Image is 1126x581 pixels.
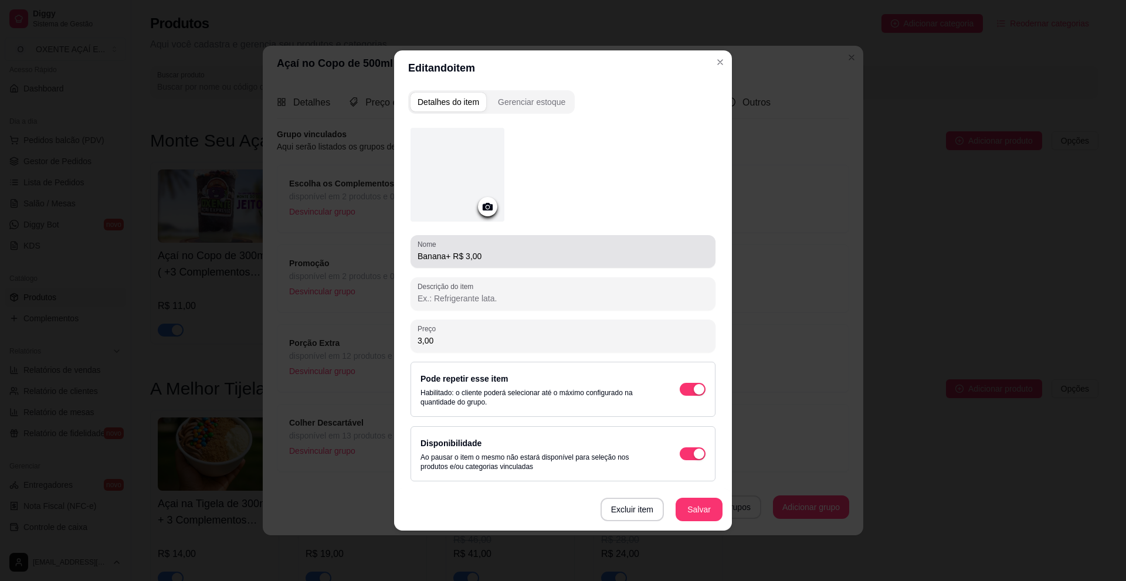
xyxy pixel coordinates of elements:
[394,50,732,86] header: Editando item
[418,324,440,334] label: Preço
[418,96,479,108] div: Detalhes do item
[408,90,575,114] div: complement-group
[418,335,708,346] input: Preço
[408,90,718,114] div: complement-group
[498,96,565,108] div: Gerenciar estoque
[711,53,730,72] button: Close
[420,374,508,383] label: Pode repetir esse item
[420,453,656,471] p: Ao pausar o item o mesmo não estará disponível para seleção nos produtos e/ou categorias vinculadas
[601,498,664,521] button: Excluir item
[418,293,708,304] input: Descrição do item
[418,281,477,291] label: Descrição do item
[418,250,708,262] input: Nome
[676,498,723,521] button: Salvar
[418,239,440,249] label: Nome
[420,439,481,448] label: Disponibilidade
[420,388,656,407] p: Habilitado: o cliente poderá selecionar até o máximo configurado na quantidade do grupo.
